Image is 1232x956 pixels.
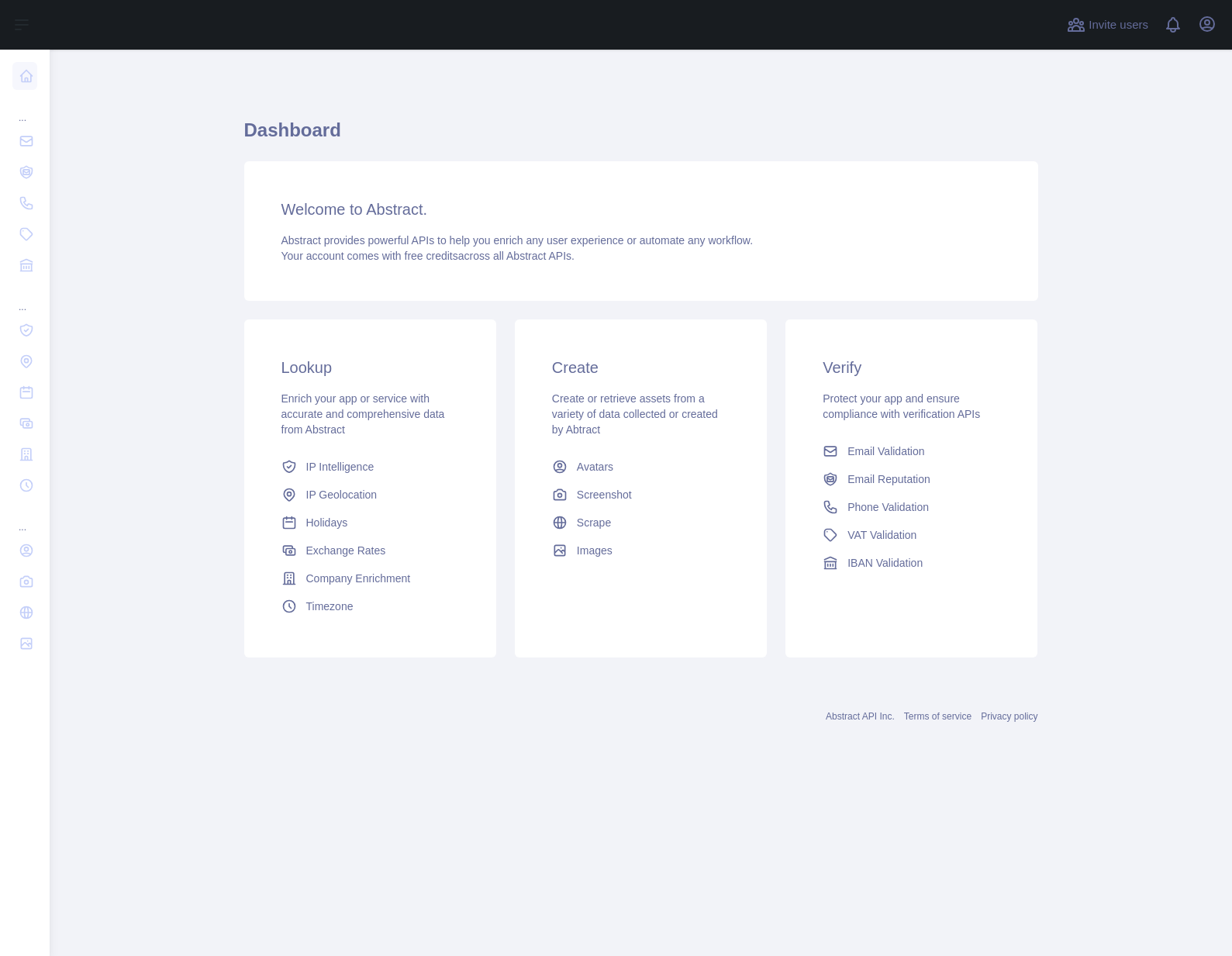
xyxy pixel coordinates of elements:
[577,515,611,530] span: Scrape
[306,571,411,586] span: Company Enrichment
[546,537,736,564] a: Images
[981,711,1037,722] a: Privacy policy
[823,357,1000,378] h3: Verify
[306,515,348,530] span: Holidays
[552,357,730,378] h3: Create
[816,521,1006,549] a: VAT Validation
[12,282,37,313] div: ...
[552,392,718,436] span: Create or retrieve assets from a variety of data collected or created by Abtract
[281,198,1001,220] h3: Welcome to Abstract.
[281,392,445,436] span: Enrich your app or service with accurate and comprehensive data from Abstract
[306,543,386,558] span: Exchange Rates
[816,465,1006,493] a: Email Reputation
[275,564,465,592] a: Company Enrichment
[816,493,1006,521] a: Phone Validation
[281,250,575,262] span: Your account comes with across all Abstract APIs.
[816,549,1006,577] a: IBAN Validation
[275,509,465,537] a: Holidays
[275,481,465,509] a: IP Geolocation
[847,555,923,571] span: IBAN Validation
[577,487,632,502] span: Screenshot
[847,499,929,515] span: Phone Validation
[904,711,971,722] a: Terms of service
[577,543,613,558] span: Images
[826,711,895,722] a: Abstract API Inc.
[275,453,465,481] a: IP Intelligence
[306,599,354,614] span: Timezone
[546,481,736,509] a: Screenshot
[847,443,924,459] span: Email Validation
[306,459,374,475] span: IP Intelligence
[281,234,754,247] span: Abstract provides powerful APIs to help you enrich any user experience or automate any workflow.
[577,459,613,475] span: Avatars
[244,118,1038,155] h1: Dashboard
[281,357,459,378] h3: Lookup
[12,93,37,124] div: ...
[546,509,736,537] a: Scrape
[847,527,916,543] span: VAT Validation
[405,250,458,262] span: free credits
[275,537,465,564] a: Exchange Rates
[12,502,37,533] div: ...
[847,471,930,487] span: Email Reputation
[823,392,980,420] span: Protect your app and ensure compliance with verification APIs
[1089,16,1148,34] span: Invite users
[816,437,1006,465] a: Email Validation
[1064,12,1151,37] button: Invite users
[275,592,465,620] a: Timezone
[306,487,378,502] span: IP Geolocation
[546,453,736,481] a: Avatars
